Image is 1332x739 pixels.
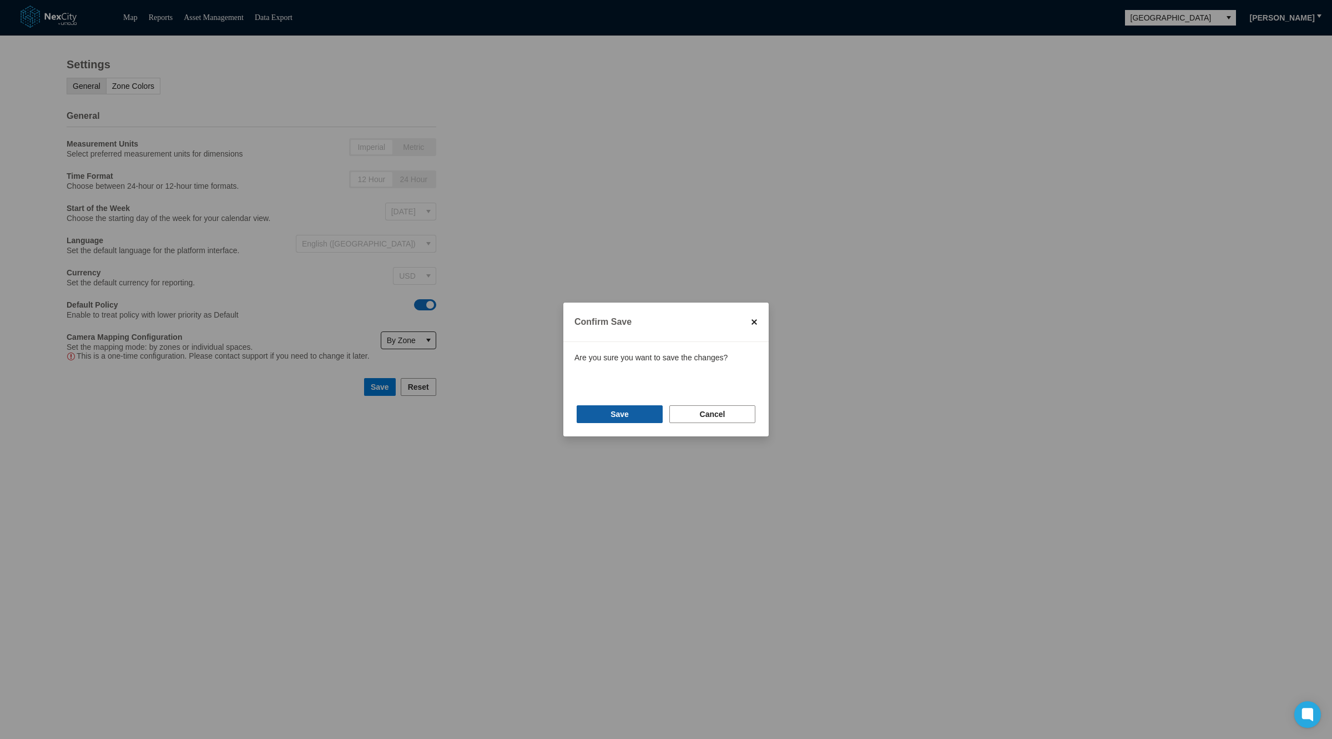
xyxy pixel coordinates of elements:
[574,352,741,382] p: Are you sure you want to save the changes?
[700,409,725,420] span: Cancel
[610,409,629,420] span: Save
[745,313,763,331] button: Close
[574,314,745,330] span: Confirm Save
[577,405,663,423] button: Save
[669,405,755,423] button: Cancel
